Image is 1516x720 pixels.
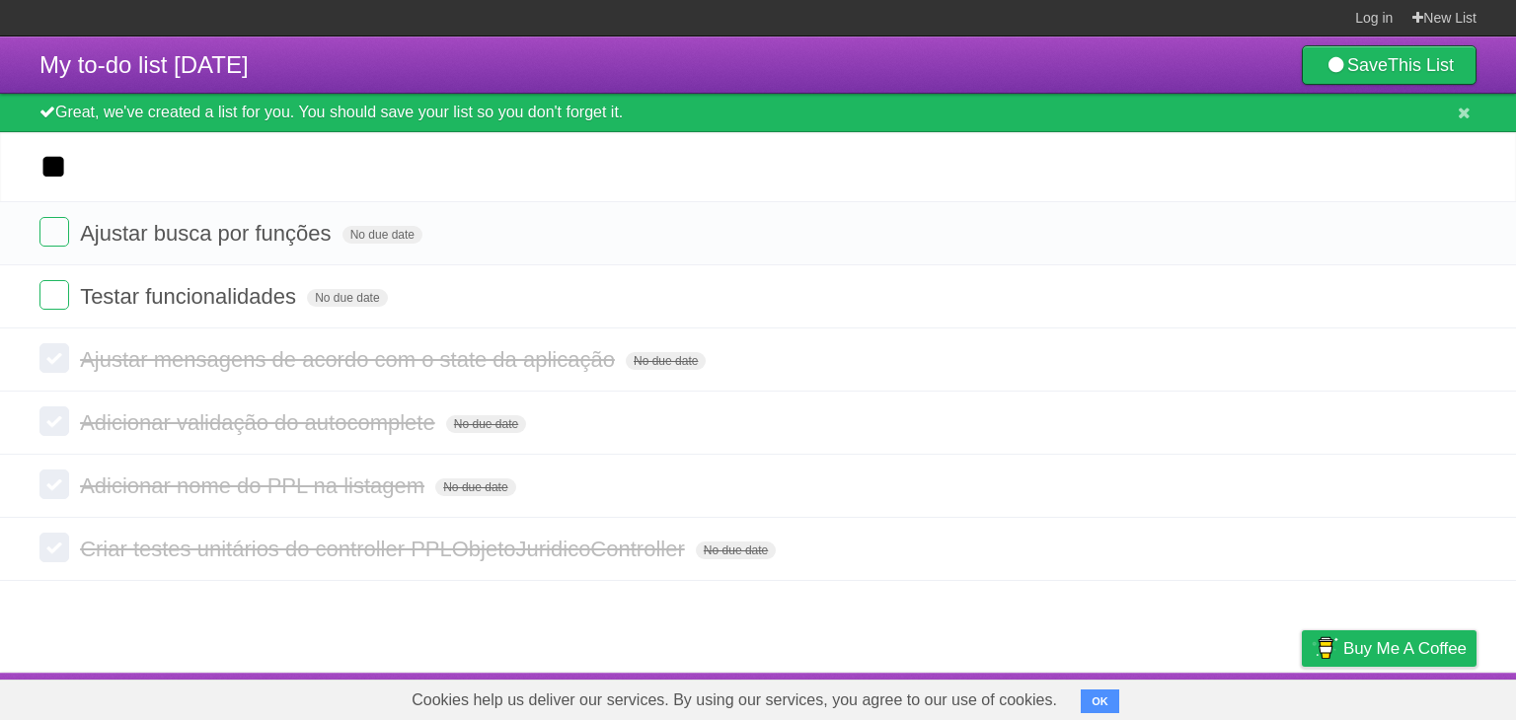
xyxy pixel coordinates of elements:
[1352,678,1477,715] a: Suggest a feature
[446,415,526,433] span: No due date
[1276,678,1327,715] a: Privacy
[39,217,69,247] label: Done
[39,280,69,310] label: Done
[39,406,69,436] label: Done
[435,478,515,496] span: No due date
[1104,678,1184,715] a: Developers
[696,541,776,559] span: No due date
[80,347,620,372] span: Ajustar mensagens de acordo com o state da aplicação
[80,410,440,435] span: Adicionar validação do autocomplete
[1388,55,1454,75] b: This List
[80,537,690,561] span: Criar testes unitários do controller PPLObjetoJuridicoController
[342,226,422,244] span: No due date
[39,533,69,562] label: Done
[80,473,429,498] span: Adicionar nome do PPL na listagem
[626,352,706,370] span: No due date
[39,469,69,499] label: Done
[39,51,249,78] span: My to-do list [DATE]
[1343,631,1467,666] span: Buy me a coffee
[1312,631,1338,665] img: Buy me a coffee
[39,343,69,373] label: Done
[1081,689,1119,713] button: OK
[1302,45,1477,85] a: SaveThis List
[1302,630,1477,667] a: Buy me a coffee
[392,681,1077,720] span: Cookies help us deliver our services. By using our services, you agree to our use of cookies.
[1039,678,1081,715] a: About
[80,221,336,246] span: Ajustar busca por funções
[80,284,301,309] span: Testar funcionalidades
[1209,678,1252,715] a: Terms
[307,289,387,307] span: No due date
